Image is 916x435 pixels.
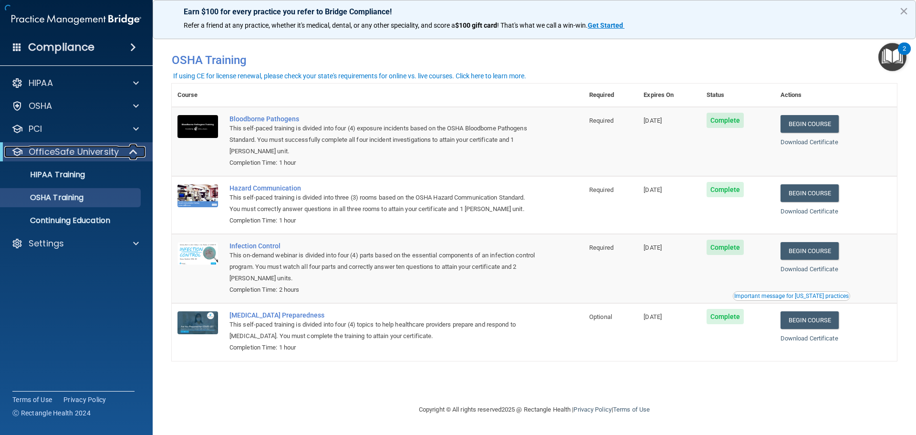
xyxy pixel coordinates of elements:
[29,238,64,249] p: Settings
[229,192,536,215] div: This self-paced training is divided into three (3) rooms based on the OSHA Hazard Communication S...
[644,186,662,193] span: [DATE]
[781,265,838,273] a: Download Certificate
[63,395,106,404] a: Privacy Policy
[6,216,136,225] p: Continuing Education
[360,394,708,425] div: Copyright © All rights reserved 2025 @ Rectangle Health | |
[29,123,42,135] p: PCI
[172,71,528,81] button: If using CE for license renewal, please check your state's requirements for online vs. live cours...
[29,77,53,89] p: HIPAA
[11,77,139,89] a: HIPAA
[229,123,536,157] div: This self-paced training is divided into four (4) exposure incidents based on the OSHA Bloodborne...
[229,215,536,226] div: Completion Time: 1 hour
[644,313,662,320] span: [DATE]
[589,244,614,251] span: Required
[172,84,224,107] th: Course
[6,170,85,180] p: HIPAA Training
[11,146,138,158] a: OfficeSafe University
[172,53,897,67] h4: OSHA Training
[644,117,662,124] span: [DATE]
[701,84,775,107] th: Status
[589,117,614,124] span: Required
[707,309,744,324] span: Complete
[903,49,906,61] div: 2
[11,10,141,29] img: PMB logo
[6,193,83,202] p: OSHA Training
[583,84,638,107] th: Required
[707,240,744,255] span: Complete
[733,291,850,301] button: Read this if you are a dental practitioner in the state of CA
[229,342,536,353] div: Completion Time: 1 hour
[229,184,536,192] a: Hazard Communication
[11,238,139,249] a: Settings
[781,138,838,146] a: Download Certificate
[781,242,839,260] a: Begin Course
[775,84,897,107] th: Actions
[229,250,536,284] div: This on-demand webinar is divided into four (4) parts based on the essential components of an inf...
[12,395,52,404] a: Terms of Use
[707,182,744,197] span: Complete
[781,115,839,133] a: Begin Course
[497,21,588,29] span: ! That's what we call a win-win.
[899,3,908,19] button: Close
[573,406,611,413] a: Privacy Policy
[184,7,885,16] p: Earn $100 for every practice you refer to Bridge Compliance!
[29,100,52,112] p: OSHA
[29,146,119,158] p: OfficeSafe University
[11,100,139,112] a: OSHA
[644,244,662,251] span: [DATE]
[588,21,625,29] a: Get Started
[781,184,839,202] a: Begin Course
[589,186,614,193] span: Required
[589,313,612,320] span: Optional
[588,21,623,29] strong: Get Started
[229,115,536,123] a: Bloodborne Pathogens
[229,311,536,319] a: [MEDICAL_DATA] Preparedness
[781,335,838,342] a: Download Certificate
[781,208,838,215] a: Download Certificate
[12,408,91,418] span: Ⓒ Rectangle Health 2024
[455,21,497,29] strong: $100 gift card
[11,123,139,135] a: PCI
[707,113,744,128] span: Complete
[184,21,455,29] span: Refer a friend at any practice, whether it's medical, dental, or any other speciality, and score a
[878,43,906,71] button: Open Resource Center, 2 new notifications
[638,84,700,107] th: Expires On
[229,157,536,169] div: Completion Time: 1 hour
[734,293,849,299] div: Important message for [US_STATE] practices
[229,284,536,296] div: Completion Time: 2 hours
[28,41,94,54] h4: Compliance
[229,319,536,342] div: This self-paced training is divided into four (4) topics to help healthcare providers prepare and...
[613,406,650,413] a: Terms of Use
[173,73,526,79] div: If using CE for license renewal, please check your state's requirements for online vs. live cours...
[781,311,839,329] a: Begin Course
[229,242,536,250] a: Infection Control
